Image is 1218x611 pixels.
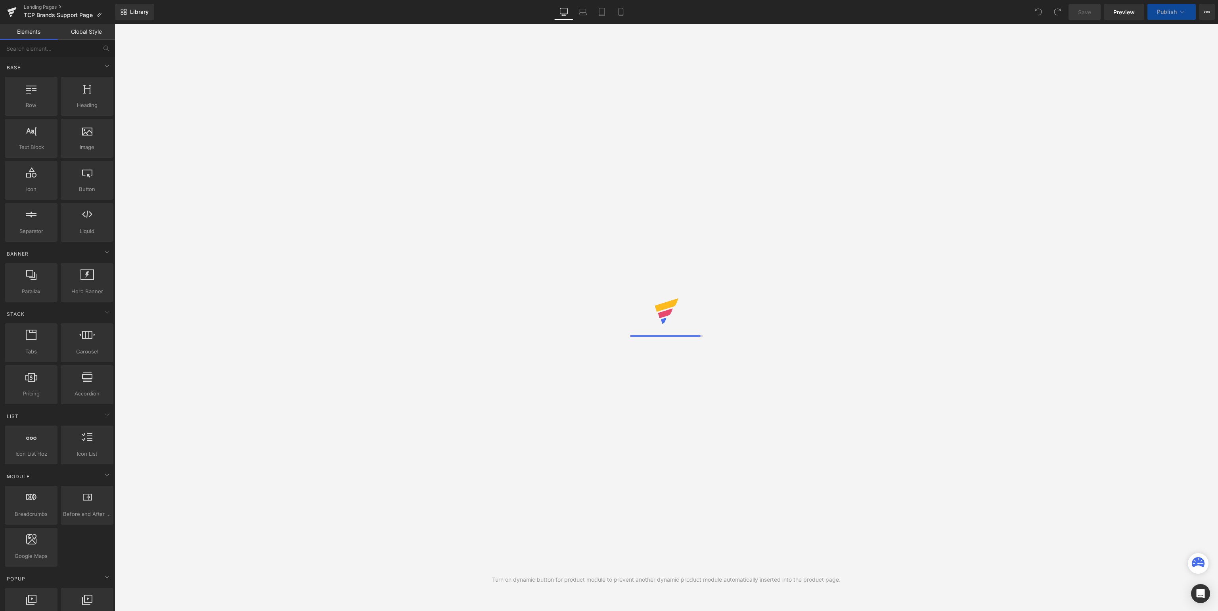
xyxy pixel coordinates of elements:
[57,24,115,40] a: Global Style
[24,4,115,10] a: Landing Pages
[492,575,841,584] div: Turn on dynamic button for product module to prevent another dynamic product module automatically...
[1030,4,1046,20] button: Undo
[7,510,55,518] span: Breadcrumbs
[1113,8,1135,16] span: Preview
[7,552,55,560] span: Google Maps
[63,227,111,235] span: Liquid
[6,250,29,258] span: Banner
[6,310,25,318] span: Stack
[7,227,55,235] span: Separator
[7,450,55,458] span: Icon List Hoz
[63,510,111,518] span: Before and After Images
[115,4,154,20] a: New Library
[611,4,630,20] a: Mobile
[7,390,55,398] span: Pricing
[63,287,111,296] span: Hero Banner
[554,4,573,20] a: Desktop
[7,101,55,109] span: Row
[63,101,111,109] span: Heading
[592,4,611,20] a: Tablet
[6,473,31,480] span: Module
[1147,4,1196,20] button: Publish
[63,143,111,151] span: Image
[7,287,55,296] span: Parallax
[1191,584,1210,603] div: Open Intercom Messenger
[6,412,19,420] span: List
[1199,4,1215,20] button: More
[6,64,21,71] span: Base
[1078,8,1091,16] span: Save
[24,12,93,18] span: TCP Brands Support Page
[7,185,55,193] span: Icon
[63,450,111,458] span: Icon List
[6,575,26,582] span: Popup
[130,8,149,15] span: Library
[1104,4,1144,20] a: Preview
[1049,4,1065,20] button: Redo
[573,4,592,20] a: Laptop
[7,143,55,151] span: Text Block
[7,348,55,356] span: Tabs
[63,390,111,398] span: Accordion
[63,348,111,356] span: Carousel
[63,185,111,193] span: Button
[1157,9,1177,15] span: Publish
